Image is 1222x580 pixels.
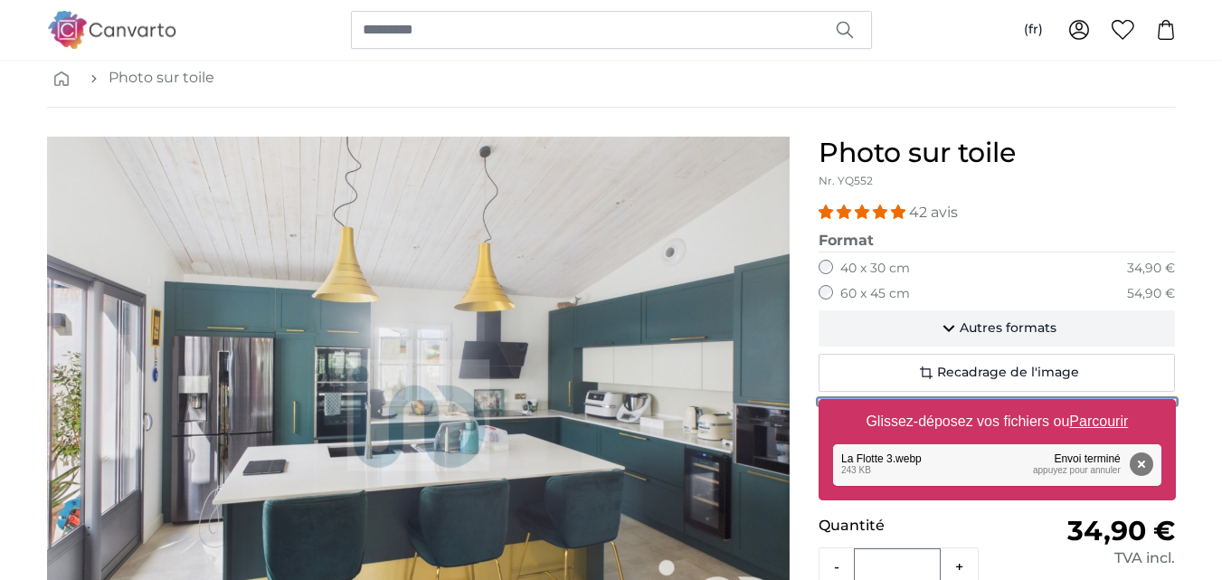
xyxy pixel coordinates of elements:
span: Recadrage de l'image [937,364,1079,382]
u: Parcourir [1069,414,1128,429]
button: Recadrage de l'image [819,354,1176,392]
nav: breadcrumbs [47,49,1176,108]
span: 4.98 stars [819,204,909,221]
a: Photo sur toile [109,67,214,89]
div: 34,90 € [1127,260,1175,278]
img: Canvarto [47,11,177,48]
div: 54,90 € [1127,285,1175,303]
span: Nr. YQ552 [819,174,873,187]
span: 42 avis [909,204,958,221]
label: 60 x 45 cm [840,285,910,303]
span: 34,90 € [1067,514,1175,547]
p: Quantité [819,515,997,537]
h1: Photo sur toile [819,137,1176,169]
button: Autres formats [819,310,1176,347]
button: (fr) [1009,14,1057,46]
label: 40 x 30 cm [840,260,910,278]
legend: Format [819,230,1176,252]
label: Glissez-déposez vos fichiers ou [858,404,1135,440]
span: Autres formats [960,319,1056,338]
div: TVA incl. [997,547,1175,569]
